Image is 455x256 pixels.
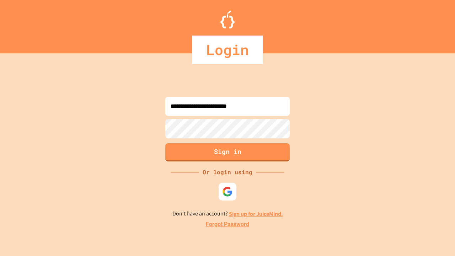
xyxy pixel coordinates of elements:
p: Don't have an account? [172,209,283,218]
img: google-icon.svg [222,186,233,197]
button: Sign in [165,143,290,161]
a: Forgot Password [206,220,249,229]
div: Or login using [199,168,256,176]
img: Logo.svg [220,11,235,28]
iframe: chat widget [396,197,448,227]
iframe: chat widget [425,228,448,249]
a: Sign up for JuiceMind. [229,210,283,218]
div: Login [192,36,263,64]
